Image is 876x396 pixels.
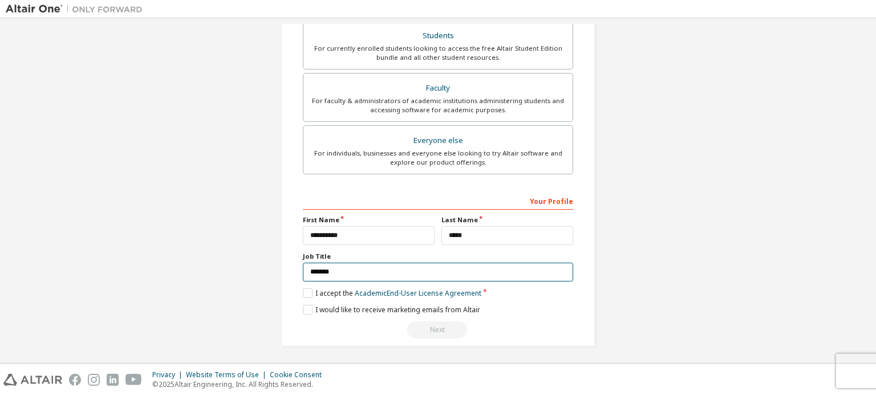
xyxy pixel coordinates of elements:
[186,370,270,379] div: Website Terms of Use
[270,370,328,379] div: Cookie Consent
[152,370,186,379] div: Privacy
[355,288,481,298] a: Academic End-User License Agreement
[152,379,328,389] p: © 2025 Altair Engineering, Inc. All Rights Reserved.
[310,80,566,96] div: Faculty
[310,44,566,62] div: For currently enrolled students looking to access the free Altair Student Edition bundle and all ...
[88,374,100,386] img: instagram.svg
[303,252,573,261] label: Job Title
[69,374,81,386] img: facebook.svg
[303,305,480,315] label: I would like to receive marketing emails from Altair
[3,374,62,386] img: altair_logo.svg
[310,28,566,44] div: Students
[303,191,573,210] div: Your Profile
[310,149,566,167] div: For individuals, businesses and everyone else looking to try Altair software and explore our prod...
[310,133,566,149] div: Everyone else
[303,288,481,298] label: I accept the
[441,215,573,224] label: Last Name
[6,3,148,15] img: Altair One
[303,215,435,224] label: First Name
[303,321,573,338] div: Provide a valid email to continue
[310,96,566,115] div: For faculty & administrators of academic institutions administering students and accessing softwa...
[107,374,119,386] img: linkedin.svg
[125,374,142,386] img: youtube.svg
